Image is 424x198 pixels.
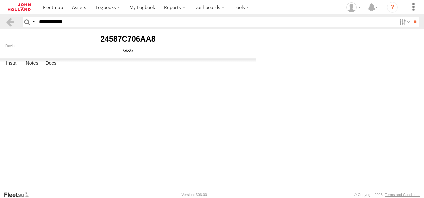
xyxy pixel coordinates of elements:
[100,35,155,43] b: 24587C706AA8
[5,48,251,53] div: GX6
[42,59,60,68] label: Docs
[4,191,34,198] a: Visit our Website
[397,17,411,27] label: Search Filter Options
[344,2,363,12] div: Adam Dippie
[387,2,398,13] i: ?
[8,3,31,11] img: jhg-logo.svg
[3,59,22,68] label: Install
[182,193,207,197] div: Version: 306.00
[5,17,15,27] a: Back to previous Page
[2,2,37,13] a: Return to Dashboard
[354,193,420,197] div: © Copyright 2025 -
[385,193,420,197] a: Terms and Conditions
[5,44,251,48] div: Device
[31,17,37,27] label: Search Query
[22,59,42,68] label: Notes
